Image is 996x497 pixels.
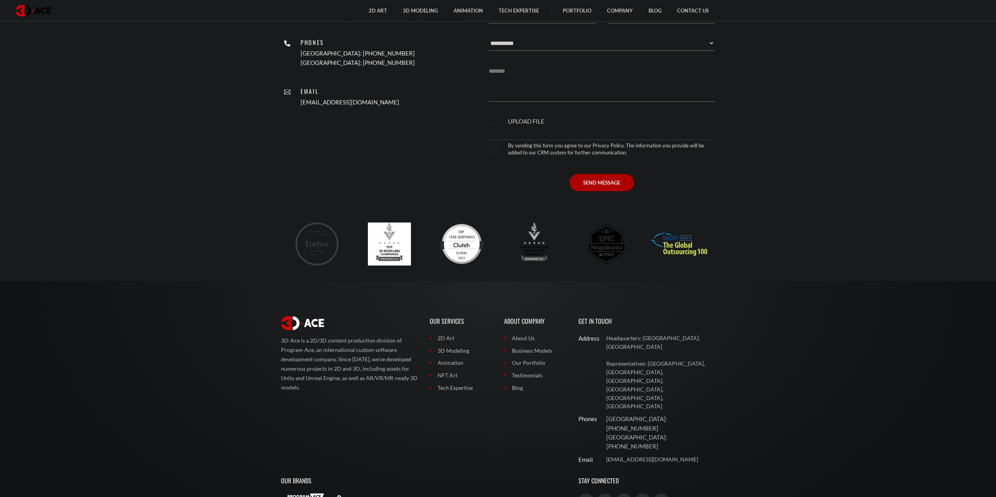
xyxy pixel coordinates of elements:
p: 3D-Ace is a 2D/3D content production division of Program-Ace, an international custom software de... [281,336,418,392]
a: About Us [504,334,567,343]
div: By sending this form you agree to our Privacy Policy. The information you provide will be added t... [488,140,715,156]
p: Representatives: [GEOGRAPHIC_DATA], [GEOGRAPHIC_DATA], [GEOGRAPHIC_DATA], [GEOGRAPHIC_DATA], [GEO... [606,359,715,411]
div: Address [578,334,591,343]
a: Business Models [504,346,567,355]
a: 3D Modeling [430,346,492,355]
span: Upload file [488,118,544,125]
div: Phones [578,414,591,423]
p: [GEOGRAPHIC_DATA]: [PHONE_NUMBER] [301,49,415,58]
p: Our Brands [281,468,567,493]
a: [EMAIL_ADDRESS][DOMAIN_NAME] [301,98,399,107]
a: Blog [504,384,567,392]
a: Testimonials [504,371,567,380]
a: Tech Expertise [430,384,492,392]
p: Phones [301,38,415,47]
p: Headquarters: [GEOGRAPHIC_DATA], [GEOGRAPHIC_DATA] [606,334,715,351]
p: [GEOGRAPHIC_DATA]: [PHONE_NUMBER] [301,58,415,67]
button: SEND MESSAGE [569,174,634,191]
a: [EMAIL_ADDRESS][DOMAIN_NAME] [606,455,715,464]
img: Top 3d modeling companies designrush award 2023 [368,222,411,266]
a: 2D Art [430,334,492,343]
p: [GEOGRAPHIC_DATA]: [PHONE_NUMBER] [606,433,715,451]
div: Email [578,455,591,464]
img: Ftc badge 3d ace 2024 [295,222,339,266]
p: Email [301,87,399,96]
p: [GEOGRAPHIC_DATA]: [PHONE_NUMBER] [606,414,715,433]
p: Stay Connected [578,468,715,493]
img: logo dark [16,5,51,16]
img: Epic megagrants recipient [585,222,628,266]
img: Iaop award [651,222,707,266]
a: Animation [430,359,492,367]
a: Our Portfolio [504,359,567,367]
img: Clutch top developers [440,222,483,266]
img: logo white [281,316,324,330]
a: NFT Art [430,371,492,380]
p: Get In Touch [578,309,715,334]
p: About Company [504,309,567,334]
a: Headquarters: [GEOGRAPHIC_DATA], [GEOGRAPHIC_DATA] Representatives: [GEOGRAPHIC_DATA], [GEOGRAPHI... [606,334,715,411]
p: Our Services [430,309,492,334]
img: Top 3d animation production companies designrush 2023 [513,222,556,266]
